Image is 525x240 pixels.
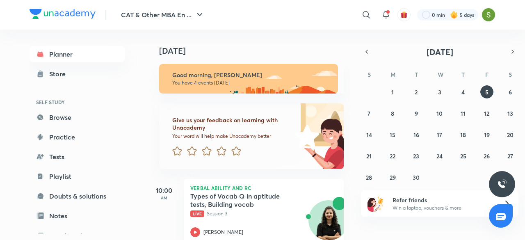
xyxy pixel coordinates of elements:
img: Samridhi Vij [482,8,495,22]
abbr: September 25, 2025 [460,152,466,160]
div: Store [49,69,71,79]
button: September 5, 2025 [480,85,493,98]
img: morning [159,64,338,94]
abbr: September 26, 2025 [484,152,490,160]
a: Store [30,66,125,82]
abbr: September 1, 2025 [391,88,394,96]
span: Live [190,210,204,217]
button: avatar [397,8,411,21]
button: September 22, 2025 [386,149,399,162]
button: September 14, 2025 [363,128,376,141]
abbr: September 27, 2025 [507,152,513,160]
a: Browse [30,109,125,126]
abbr: September 12, 2025 [484,110,489,117]
img: ttu [497,179,507,189]
button: September 25, 2025 [457,149,470,162]
abbr: September 13, 2025 [507,110,513,117]
button: September 24, 2025 [433,149,446,162]
button: September 3, 2025 [433,85,446,98]
abbr: September 7, 2025 [367,110,370,117]
p: AM [148,195,180,200]
img: Company Logo [30,9,96,19]
button: September 12, 2025 [480,107,493,120]
p: You have 4 events [DATE] [172,80,331,86]
abbr: September 30, 2025 [413,174,420,181]
button: September 7, 2025 [363,107,376,120]
abbr: September 9, 2025 [415,110,418,117]
button: September 10, 2025 [433,107,446,120]
button: September 4, 2025 [457,85,470,98]
p: Verbal Ability and RC [190,185,337,190]
a: Company Logo [30,9,96,21]
h6: Give us your feedback on learning with Unacademy [172,117,292,131]
h5: 10:00 [148,185,180,195]
button: September 27, 2025 [504,149,517,162]
a: Doubts & solutions [30,188,125,204]
abbr: September 19, 2025 [484,131,490,139]
abbr: Monday [390,71,395,78]
button: September 26, 2025 [480,149,493,162]
abbr: September 10, 2025 [436,110,443,117]
abbr: September 24, 2025 [436,152,443,160]
abbr: September 2, 2025 [415,88,418,96]
button: CAT & Other MBA En ... [116,7,210,23]
abbr: September 21, 2025 [366,152,372,160]
abbr: September 28, 2025 [366,174,372,181]
abbr: Sunday [367,71,371,78]
abbr: September 11, 2025 [461,110,466,117]
button: September 19, 2025 [480,128,493,141]
span: [DATE] [427,46,453,57]
button: September 15, 2025 [386,128,399,141]
h5: Types of Vocab Q in aptitude tests, Building vocab [190,192,292,208]
a: Practice [30,129,125,145]
img: referral [367,195,384,212]
abbr: Saturday [509,71,512,78]
abbr: September 14, 2025 [366,131,372,139]
h6: SELF STUDY [30,95,125,109]
p: Win a laptop, vouchers & more [393,204,493,212]
abbr: September 8, 2025 [391,110,394,117]
abbr: September 23, 2025 [413,152,419,160]
abbr: Thursday [461,71,465,78]
button: September 2, 2025 [410,85,423,98]
img: streak [450,11,458,19]
button: September 13, 2025 [504,107,517,120]
button: September 29, 2025 [386,171,399,184]
abbr: September 3, 2025 [438,88,441,96]
button: September 28, 2025 [363,171,376,184]
abbr: September 22, 2025 [390,152,395,160]
a: Planner [30,46,125,62]
button: September 11, 2025 [457,107,470,120]
h6: Refer friends [393,196,493,204]
abbr: Wednesday [438,71,443,78]
button: September 23, 2025 [410,149,423,162]
button: September 20, 2025 [504,128,517,141]
button: September 8, 2025 [386,107,399,120]
a: Playlist [30,168,125,185]
p: Your word will help make Unacademy better [172,133,292,139]
button: September 16, 2025 [410,128,423,141]
button: September 30, 2025 [410,171,423,184]
abbr: Friday [485,71,488,78]
abbr: September 16, 2025 [413,131,419,139]
button: September 1, 2025 [386,85,399,98]
abbr: September 29, 2025 [390,174,396,181]
button: September 6, 2025 [504,85,517,98]
abbr: September 5, 2025 [485,88,488,96]
button: September 17, 2025 [433,128,446,141]
img: avatar [400,11,408,18]
a: Tests [30,149,125,165]
abbr: September 18, 2025 [460,131,466,139]
p: [PERSON_NAME] [203,229,243,236]
abbr: September 17, 2025 [437,131,442,139]
abbr: September 20, 2025 [507,131,514,139]
h6: Good morning, [PERSON_NAME] [172,71,331,79]
button: September 21, 2025 [363,149,376,162]
h4: [DATE] [159,46,352,56]
abbr: September 4, 2025 [461,88,465,96]
button: September 18, 2025 [457,128,470,141]
abbr: September 15, 2025 [390,131,395,139]
img: feedback_image [267,103,344,169]
abbr: September 6, 2025 [509,88,512,96]
button: September 9, 2025 [410,107,423,120]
